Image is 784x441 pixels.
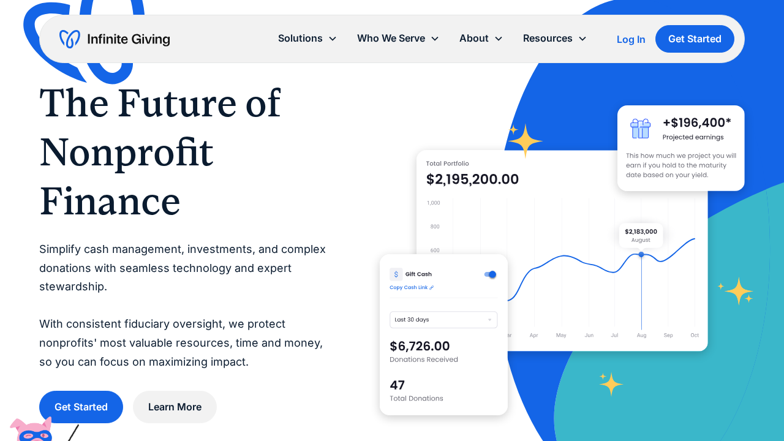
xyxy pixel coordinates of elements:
div: Solutions [278,30,323,47]
a: Log In [617,32,646,47]
p: Simplify cash management, investments, and complex donations with seamless technology and expert ... [39,240,331,371]
div: Resources [513,25,597,51]
h1: The Future of Nonprofit Finance [39,78,331,225]
a: Get Started [39,391,123,423]
a: Get Started [655,25,734,53]
div: Resources [523,30,573,47]
div: Solutions [268,25,347,51]
a: Learn More [133,391,217,423]
img: fundraising star [717,277,754,306]
a: home [59,29,170,49]
div: About [459,30,489,47]
img: nonprofit donation platform [417,150,708,352]
div: Who We Serve [347,25,450,51]
div: About [450,25,513,51]
img: donation software for nonprofits [380,254,507,415]
div: Who We Serve [357,30,425,47]
div: Log In [617,34,646,44]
